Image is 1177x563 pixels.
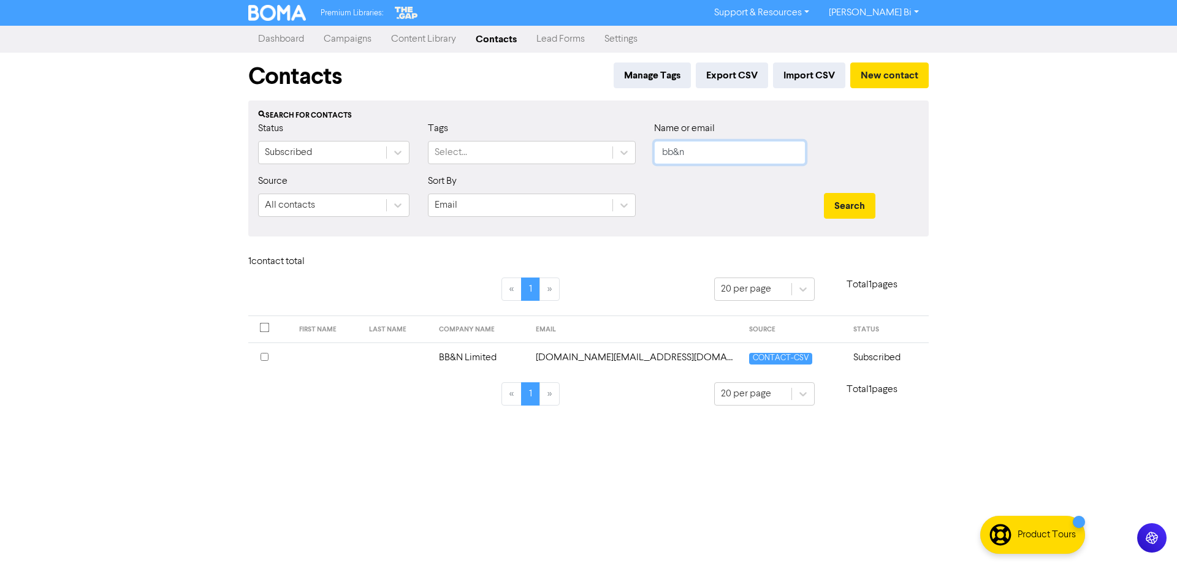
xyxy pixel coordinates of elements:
[721,387,771,401] div: 20 per page
[265,198,315,213] div: All contacts
[614,62,691,88] button: Manage Tags
[435,198,457,213] div: Email
[466,27,527,51] a: Contacts
[248,256,346,268] h6: 1 contact total
[258,121,283,136] label: Status
[815,382,929,397] p: Total 1 pages
[393,5,420,21] img: The Gap
[292,316,362,343] th: FIRST NAME
[248,5,306,21] img: BOMA Logo
[824,193,875,219] button: Search
[1023,431,1177,563] iframe: Chat Widget
[815,278,929,292] p: Total 1 pages
[521,278,540,301] a: Page 1 is your current page
[819,3,929,23] a: [PERSON_NAME] Bi
[432,316,528,343] th: COMPANY NAME
[528,316,742,343] th: EMAIL
[265,145,312,160] div: Subscribed
[321,9,383,17] span: Premium Libraries:
[314,27,381,51] a: Campaigns
[654,121,715,136] label: Name or email
[428,174,457,189] label: Sort By
[432,342,528,372] td: BB&N Limited
[435,145,467,160] div: Select...
[846,316,929,343] th: STATUS
[528,342,742,372] td: bbandn.ltd@gmail.com
[773,62,845,88] button: Import CSV
[248,62,342,91] h1: Contacts
[521,382,540,406] a: Page 1 is your current page
[428,121,448,136] label: Tags
[742,316,845,343] th: SOURCE
[595,27,647,51] a: Settings
[381,27,466,51] a: Content Library
[721,282,771,297] div: 20 per page
[704,3,819,23] a: Support & Resources
[258,174,288,189] label: Source
[696,62,768,88] button: Export CSV
[846,342,929,372] td: Subscribed
[850,62,929,88] button: New contact
[362,316,432,343] th: LAST NAME
[248,27,314,51] a: Dashboard
[527,27,595,51] a: Lead Forms
[258,110,919,121] div: Search for contacts
[749,353,812,365] span: CONTACT-CSV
